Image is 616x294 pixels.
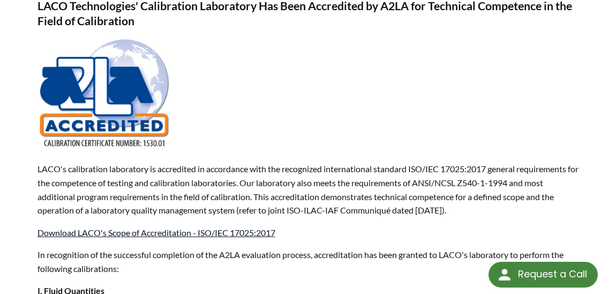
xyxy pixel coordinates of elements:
[37,248,579,275] p: In recognition of the successful completion of the A2LA evaluation process, accreditation has bee...
[37,227,275,238] a: Download LACO's Scope of Accreditation - ISO/IEC 17025:2017
[518,262,587,286] div: Request a Call
[37,162,579,217] p: LACO's calibration laboratory is accredited in accordance with the recognized international stand...
[496,266,513,283] img: round button
[37,38,171,150] img: A2LA-ISO 17025 - LACO Technologies
[489,262,598,288] div: Request a Call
